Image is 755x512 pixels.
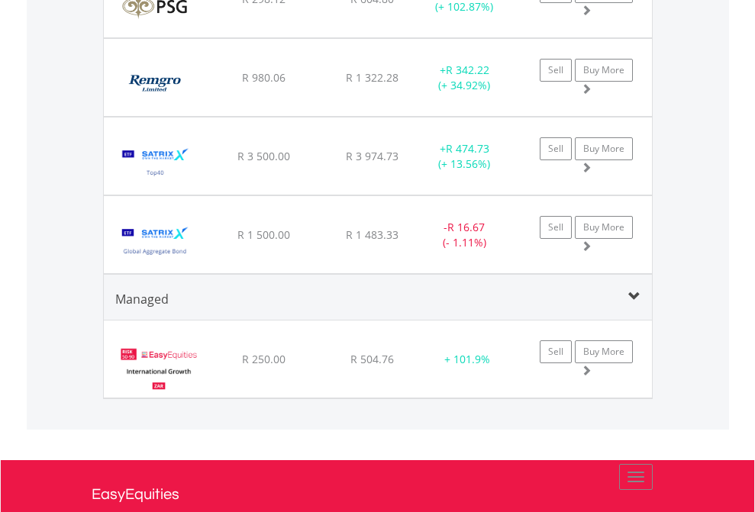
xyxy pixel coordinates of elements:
a: Sell [540,216,572,239]
span: R 250.00 [242,352,286,366]
span: R 16.67 [447,220,485,234]
div: + (+ 13.56%) [417,141,512,172]
a: Buy More [575,137,633,160]
a: Sell [540,137,572,160]
img: EQU.ZA.STXGBD.png [111,215,199,269]
a: Buy More [575,340,633,363]
span: R 1 483.33 [346,227,398,242]
span: R 980.06 [242,70,286,85]
a: Buy More [575,59,633,82]
a: Sell [540,340,572,363]
span: R 474.73 [446,141,489,156]
span: R 504.76 [350,352,394,366]
a: Buy More [575,216,633,239]
div: + 101.9% [428,352,506,367]
span: R 3 974.73 [346,149,398,163]
div: + (+ 34.92%) [417,63,512,93]
img: EQU.ZA.STX40.png [111,137,199,191]
span: R 342.22 [446,63,489,77]
span: R 3 500.00 [237,149,290,163]
span: R 1 500.00 [237,227,290,242]
img: EQU.ZA.REM.png [111,58,198,112]
span: R 1 322.28 [346,70,398,85]
div: - (- 1.11%) [417,220,512,250]
a: Sell [540,59,572,82]
img: EasyEquities%20International%20Growth%20ZAR.jpg [111,340,207,394]
span: Managed [115,291,169,308]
